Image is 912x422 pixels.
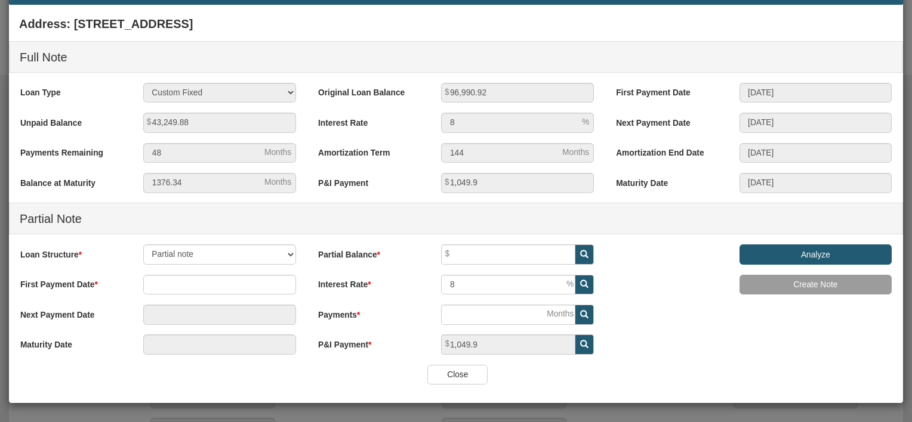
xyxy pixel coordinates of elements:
label: Maturity Date [606,173,729,189]
label: First Payment Date [10,275,133,291]
label: Next Payment Date [606,113,729,129]
label: Unpaid Balance [10,113,133,129]
input: Close [427,365,488,385]
label: Partial Balance [308,244,431,260]
h4: Partial Note [20,206,892,232]
label: Loan Structure [10,244,133,260]
h4: Full Note [20,45,892,71]
label: Next Payment Date [10,305,133,321]
label: Maturity Date [10,334,133,350]
label: Interest Rate [308,275,431,291]
label: Interest Rate [308,113,431,129]
label: P&I Payment [308,173,431,189]
input: Create Note [740,275,892,295]
b: Address: [STREET_ADDRESS] [19,17,193,30]
label: Loan Type [10,83,133,99]
label: Payments [308,305,431,321]
label: Original Loan Balance [308,83,431,99]
input: Analyze [740,244,892,265]
label: Amortization End Date [606,143,729,159]
label: First Payment Date [606,83,729,99]
label: Payments Remaining [10,143,133,159]
label: Balance at Maturity [10,173,133,189]
label: Amortization Term [308,143,431,159]
label: P&I Payment [308,334,431,350]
